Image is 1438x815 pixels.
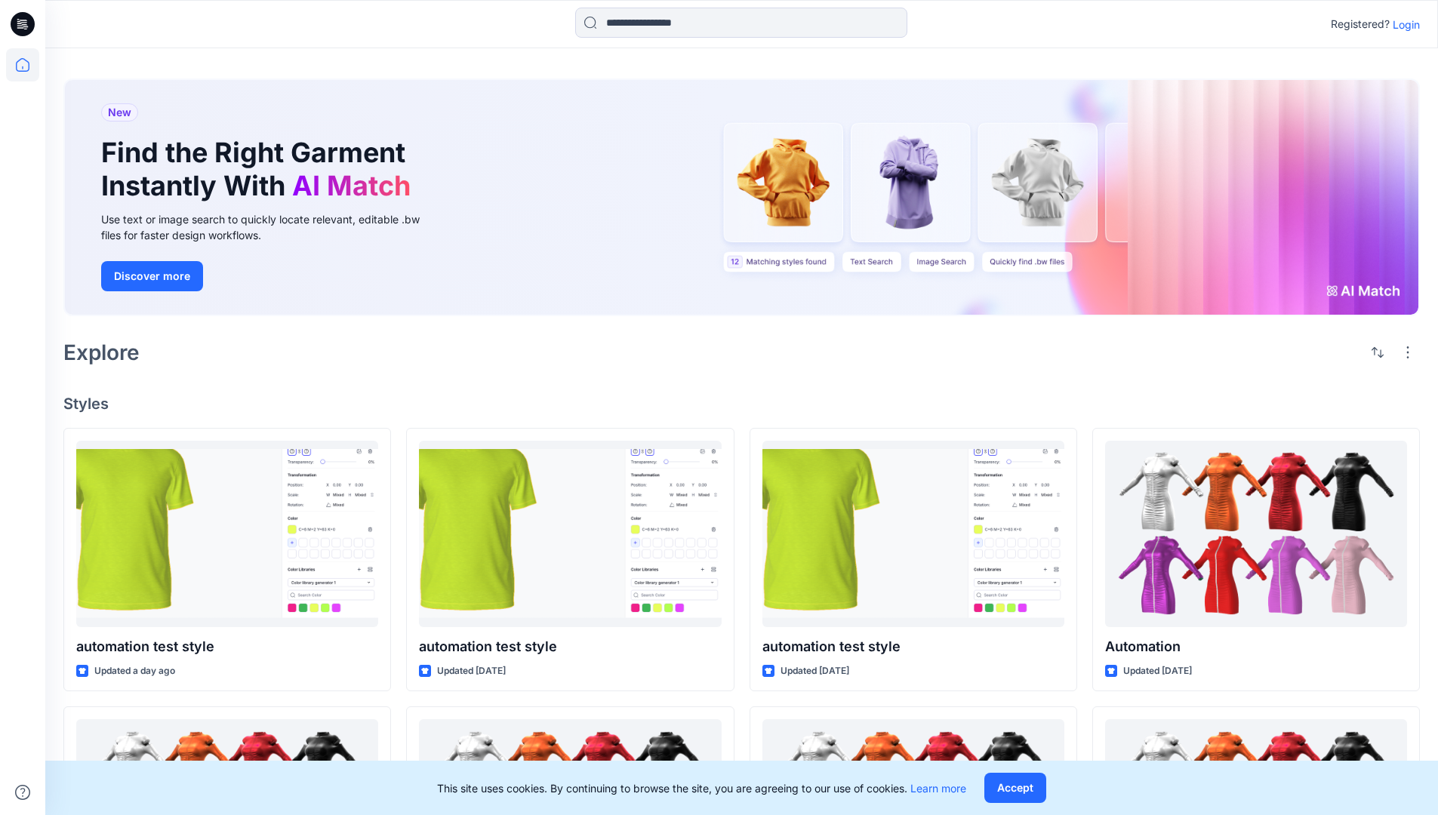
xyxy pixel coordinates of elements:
[419,636,721,657] p: automation test style
[76,636,378,657] p: automation test style
[1393,17,1420,32] p: Login
[101,261,203,291] button: Discover more
[63,395,1420,413] h4: Styles
[781,663,849,679] p: Updated [DATE]
[419,441,721,627] a: automation test style
[984,773,1046,803] button: Accept
[101,137,418,201] h1: Find the Right Garment Instantly With
[63,340,140,364] h2: Explore
[762,441,1064,627] a: automation test style
[292,169,411,202] span: AI Match
[762,636,1064,657] p: automation test style
[1105,636,1407,657] p: Automation
[94,663,175,679] p: Updated a day ago
[108,103,131,121] span: New
[101,211,441,243] div: Use text or image search to quickly locate relevant, editable .bw files for faster design workflows.
[437,663,506,679] p: Updated [DATE]
[1123,663,1192,679] p: Updated [DATE]
[1331,15,1390,33] p: Registered?
[1105,441,1407,627] a: Automation
[437,780,966,796] p: This site uses cookies. By continuing to browse the site, you are agreeing to our use of cookies.
[76,441,378,627] a: automation test style
[910,782,966,795] a: Learn more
